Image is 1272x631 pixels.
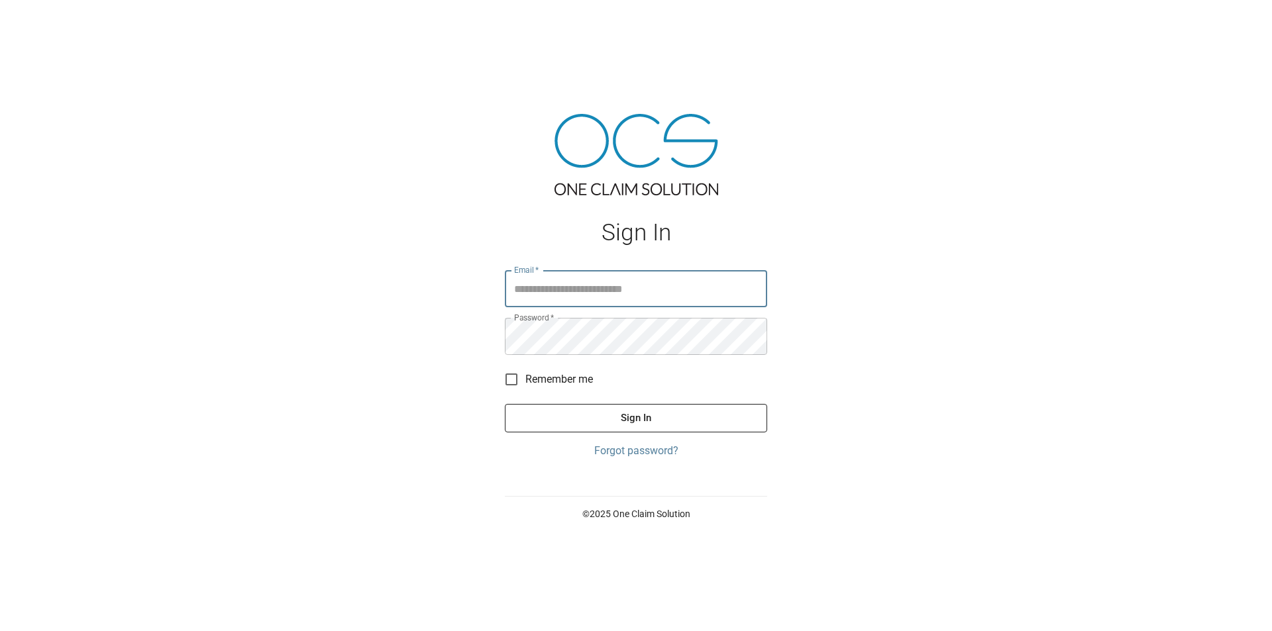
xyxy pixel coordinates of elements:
a: Forgot password? [505,443,767,459]
label: Password [514,312,554,323]
button: Sign In [505,404,767,432]
img: ocs-logo-white-transparent.png [16,8,69,34]
h1: Sign In [505,219,767,246]
span: Remember me [525,371,593,387]
label: Email [514,264,539,275]
p: © 2025 One Claim Solution [505,507,767,520]
img: ocs-logo-tra.png [555,114,718,195]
